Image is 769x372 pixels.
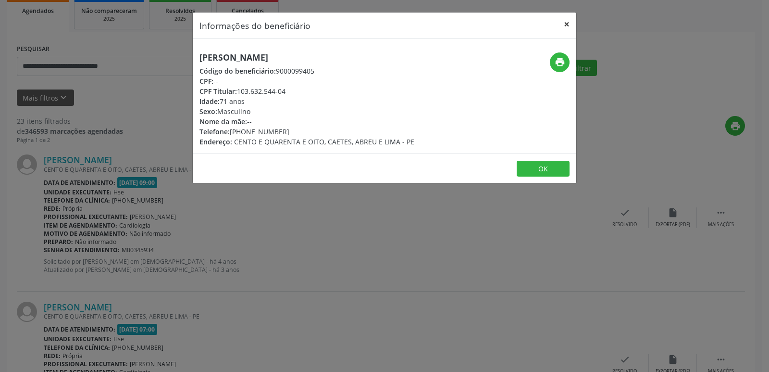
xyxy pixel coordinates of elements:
[199,96,414,106] div: 71 anos
[199,116,414,127] div: --
[199,127,230,136] span: Telefone:
[557,13,576,36] button: Close
[234,137,414,146] span: CENTO E QUARENTA E OITO, CAETES, ABREU E LIMA - PE
[517,161,570,177] button: OK
[199,52,414,63] h5: [PERSON_NAME]
[199,86,414,96] div: 103.632.544-04
[199,19,310,32] h5: Informações do beneficiário
[199,137,232,146] span: Endereço:
[199,76,414,86] div: --
[199,97,220,106] span: Idade:
[199,106,414,116] div: Masculino
[199,66,414,76] div: 9000099405
[199,117,247,126] span: Nome da mãe:
[199,77,213,86] span: CPF:
[199,107,217,116] span: Sexo:
[555,57,565,67] i: print
[199,87,237,96] span: CPF Titular:
[550,52,570,72] button: print
[199,66,276,76] span: Código do beneficiário:
[199,127,414,137] div: [PHONE_NUMBER]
